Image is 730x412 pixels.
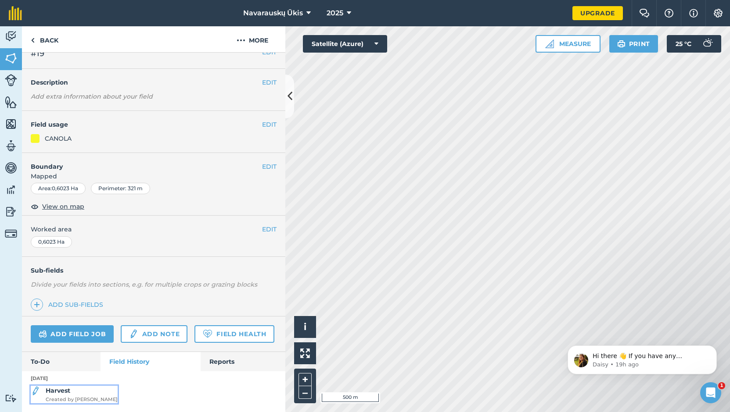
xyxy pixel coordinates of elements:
img: svg+xml;base64,PD94bWwgdmVyc2lvbj0iMS4wIiBlbmNvZGluZz0idXRmLTgiPz4KPCEtLSBHZW5lcmF0b3I6IEFkb2JlIE... [31,386,40,396]
a: To-Do [22,352,101,371]
button: Print [609,35,658,53]
img: svg+xml;base64,PHN2ZyB4bWxucz0iaHR0cDovL3d3dy53My5vcmcvMjAwMC9zdmciIHdpZHRoPSI1NiIgaGVpZ2h0PSI2MC... [5,52,17,65]
h4: Sub-fields [22,266,285,275]
button: Satellite (Azure) [303,35,387,53]
img: svg+xml;base64,PD94bWwgdmVyc2lvbj0iMS4wIiBlbmNvZGluZz0idXRmLTgiPz4KPCEtLSBHZW5lcmF0b3I6IEFkb2JlIE... [698,35,716,53]
img: svg+xml;base64,PHN2ZyB4bWxucz0iaHR0cDovL3d3dy53My5vcmcvMjAwMC9zdmciIHdpZHRoPSIyMCIgaGVpZ2h0PSIyNC... [237,35,245,46]
img: Two speech bubbles overlapping with the left bubble in the forefront [639,9,650,18]
div: CANOLA [45,134,72,143]
img: svg+xml;base64,PD94bWwgdmVyc2lvbj0iMS4wIiBlbmNvZGluZz0idXRmLTgiPz4KPCEtLSBHZW5lcmF0b3I6IEFkb2JlIE... [5,74,17,86]
img: svg+xml;base64,PHN2ZyB4bWxucz0iaHR0cDovL3d3dy53My5vcmcvMjAwMC9zdmciIHdpZHRoPSI1NiIgaGVpZ2h0PSI2MC... [5,96,17,109]
img: svg+xml;base64,PHN2ZyB4bWxucz0iaHR0cDovL3d3dy53My5vcmcvMjAwMC9zdmciIHdpZHRoPSIxOSIgaGVpZ2h0PSIyNC... [617,39,626,49]
img: svg+xml;base64,PHN2ZyB4bWxucz0iaHR0cDovL3d3dy53My5vcmcvMjAwMC9zdmciIHdpZHRoPSIxNyIgaGVpZ2h0PSIxNy... [689,8,698,18]
a: Back [22,26,67,52]
em: Divide your fields into sections, e.g. for multiple crops or grazing blocks [31,281,257,288]
span: 2025 [327,8,343,18]
span: 25 ° C [676,35,691,53]
a: Field Health [194,325,274,343]
img: svg+xml;base64,PHN2ZyB4bWxucz0iaHR0cDovL3d3dy53My5vcmcvMjAwMC9zdmciIHdpZHRoPSI1NiIgaGVpZ2h0PSI2MC... [5,117,17,131]
img: svg+xml;base64,PD94bWwgdmVyc2lvbj0iMS4wIiBlbmNvZGluZz0idXRmLTgiPz4KPCEtLSBHZW5lcmF0b3I6IEFkb2JlIE... [5,30,17,43]
span: Worked area [31,224,277,234]
button: + [298,373,312,386]
img: svg+xml;base64,PHN2ZyB4bWxucz0iaHR0cDovL3d3dy53My5vcmcvMjAwMC9zdmciIHdpZHRoPSIxOCIgaGVpZ2h0PSIyNC... [31,201,39,212]
h4: Boundary [22,153,262,171]
img: svg+xml;base64,PD94bWwgdmVyc2lvbj0iMS4wIiBlbmNvZGluZz0idXRmLTgiPz4KPCEtLSBHZW5lcmF0b3I6IEFkb2JlIE... [39,329,47,339]
button: 25 °C [667,35,721,53]
span: Navarauskų Ūkis [243,8,303,18]
p: [DATE] [22,375,285,383]
img: svg+xml;base64,PHN2ZyB4bWxucz0iaHR0cDovL3d3dy53My5vcmcvMjAwMC9zdmciIHdpZHRoPSIxNCIgaGVpZ2h0PSIyNC... [34,299,40,310]
button: EDIT [262,78,277,87]
button: EDIT [262,162,277,171]
img: svg+xml;base64,PD94bWwgdmVyc2lvbj0iMS4wIiBlbmNvZGluZz0idXRmLTgiPz4KPCEtLSBHZW5lcmF0b3I6IEFkb2JlIE... [129,329,138,339]
img: svg+xml;base64,PD94bWwgdmVyc2lvbj0iMS4wIiBlbmNvZGluZz0idXRmLTgiPz4KPCEtLSBHZW5lcmF0b3I6IEFkb2JlIE... [5,183,17,196]
div: Area : 0,6023 Ha [31,183,86,194]
span: i [304,321,306,332]
a: Add note [121,325,187,343]
span: Mapped [22,171,285,181]
button: i [294,316,316,338]
img: svg+xml;base64,PD94bWwgdmVyc2lvbj0iMS4wIiBlbmNvZGluZz0idXRmLTgiPz4KPCEtLSBHZW5lcmF0b3I6IEFkb2JlIE... [5,227,17,240]
a: Field History [101,352,200,371]
img: svg+xml;base64,PHN2ZyB4bWxucz0iaHR0cDovL3d3dy53My5vcmcvMjAwMC9zdmciIHdpZHRoPSI5IiBoZWlnaHQ9IjI0Ii... [31,35,35,46]
a: Add field job [31,325,114,343]
img: fieldmargin Logo [9,6,22,20]
img: svg+xml;base64,PD94bWwgdmVyc2lvbj0iMS4wIiBlbmNvZGluZz0idXRmLTgiPz4KPCEtLSBHZW5lcmF0b3I6IEFkb2JlIE... [5,139,17,153]
a: Reports [201,352,285,371]
button: View on map [31,201,84,212]
a: Upgrade [572,6,623,20]
img: Four arrows, one pointing top left, one top right, one bottom right and the last bottom left [300,348,310,358]
iframe: Intercom notifications message [554,327,730,388]
span: View on map [42,202,84,211]
h4: Field usage [31,120,262,129]
iframe: Intercom live chat [700,382,721,403]
div: 0,6023 Ha [31,236,72,248]
a: HarvestCreated by [PERSON_NAME] [31,386,118,403]
img: svg+xml;base64,PD94bWwgdmVyc2lvbj0iMS4wIiBlbmNvZGluZz0idXRmLTgiPz4KPCEtLSBHZW5lcmF0b3I6IEFkb2JlIE... [5,161,17,174]
em: Add extra information about your field [31,92,153,100]
span: #19 [31,47,44,60]
button: EDIT [262,47,277,57]
span: Created by [PERSON_NAME] [46,396,118,404]
img: A cog icon [713,9,723,18]
img: A question mark icon [664,9,674,18]
button: EDIT [262,224,277,234]
img: Ruler icon [545,39,554,48]
button: Measure [536,35,601,53]
button: – [298,386,312,399]
img: svg+xml;base64,PD94bWwgdmVyc2lvbj0iMS4wIiBlbmNvZGluZz0idXRmLTgiPz4KPCEtLSBHZW5lcmF0b3I6IEFkb2JlIE... [5,394,17,402]
div: Perimeter : 321 m [91,183,150,194]
button: EDIT [262,120,277,129]
img: svg+xml;base64,PD94bWwgdmVyc2lvbj0iMS4wIiBlbmNvZGluZz0idXRmLTgiPz4KPCEtLSBHZW5lcmF0b3I6IEFkb2JlIE... [5,205,17,218]
span: 1 [718,382,725,389]
strong: Harvest [46,387,70,394]
h4: Description [31,78,277,87]
a: Add sub-fields [31,298,107,311]
button: More [219,26,285,52]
